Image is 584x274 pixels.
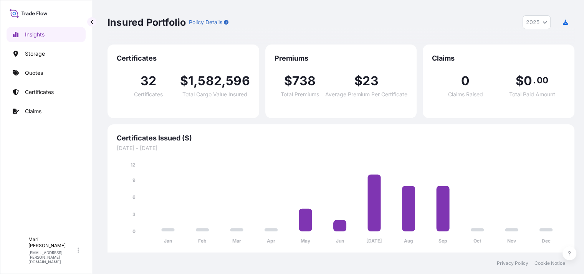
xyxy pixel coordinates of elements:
span: $ [180,75,188,87]
tspan: [DATE] [366,238,382,244]
span: . [533,77,536,83]
a: Insights [7,27,86,42]
tspan: Jun [336,238,344,244]
tspan: Nov [507,238,516,244]
span: 00 [537,77,548,83]
tspan: 12 [131,162,136,168]
span: Total Cargo Value Insured [182,92,247,97]
p: Insured Portfolio [108,16,186,28]
p: [EMAIL_ADDRESS][PERSON_NAME][DOMAIN_NAME] [28,250,76,264]
span: Premiums [275,54,408,63]
span: Claims [432,54,565,63]
span: 32 [141,75,156,87]
tspan: Oct [473,238,481,244]
span: 582 [198,75,222,87]
tspan: May [301,238,311,244]
span: 0 [461,75,470,87]
span: Certificates [134,92,163,97]
tspan: 6 [132,194,136,200]
span: Certificates [117,54,250,63]
span: M [15,246,21,254]
span: Total Premiums [281,92,319,97]
tspan: Dec [542,238,551,244]
span: 2025 [526,18,539,26]
p: Marli [PERSON_NAME] [28,236,76,249]
tspan: 0 [132,228,136,234]
p: Storage [25,50,45,58]
span: Total Paid Amount [509,92,555,97]
span: , [194,75,198,87]
span: 0 [524,75,532,87]
p: Claims [25,107,41,115]
span: $ [284,75,292,87]
a: Quotes [7,65,86,81]
button: Year Selector [523,15,551,29]
p: Certificates [25,88,54,96]
tspan: Sep [438,238,447,244]
a: Certificates [7,84,86,100]
tspan: Aug [404,238,413,244]
tspan: Apr [267,238,275,244]
a: Cookie Notice [534,260,565,266]
span: Claims Raised [448,92,483,97]
tspan: Mar [232,238,241,244]
tspan: 9 [132,177,136,183]
span: 23 [362,75,378,87]
tspan: Jan [164,238,172,244]
span: $ [516,75,524,87]
a: Privacy Policy [497,260,528,266]
span: , [222,75,226,87]
span: Certificates Issued ($) [117,134,565,143]
a: Storage [7,46,86,61]
span: 596 [226,75,250,87]
a: Claims [7,104,86,119]
span: $ [354,75,362,87]
span: Average Premium Per Certificate [325,92,407,97]
p: Policy Details [189,18,222,26]
tspan: Feb [198,238,207,244]
span: [DATE] - [DATE] [117,144,565,152]
p: Insights [25,31,45,38]
span: 738 [292,75,316,87]
tspan: 3 [132,211,136,217]
span: 1 [188,75,194,87]
p: Quotes [25,69,43,77]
